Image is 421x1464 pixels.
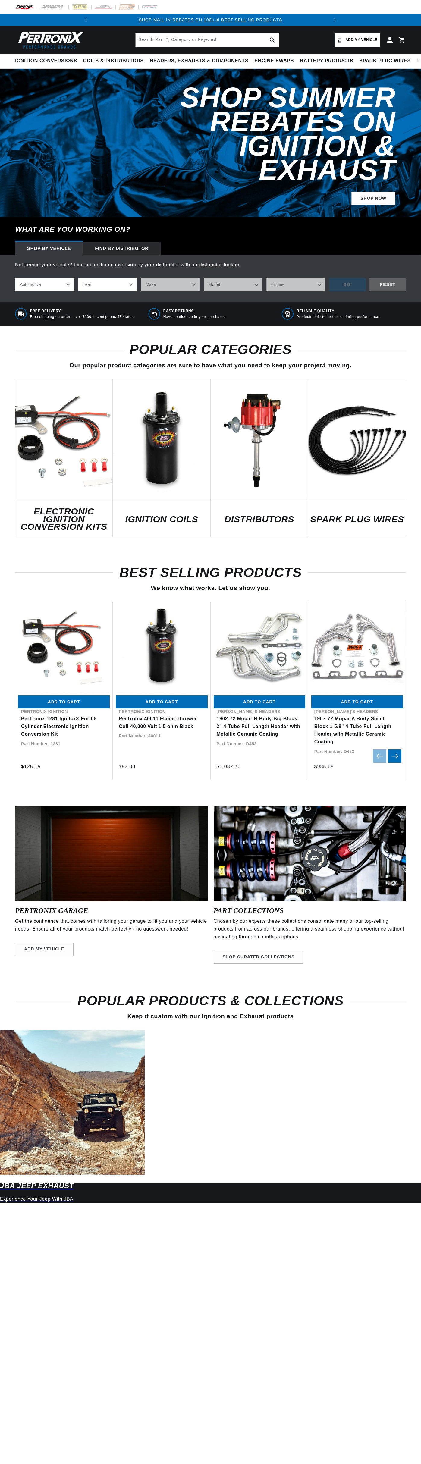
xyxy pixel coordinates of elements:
[199,262,239,267] a: distributor lookup
[15,943,74,956] a: ADD MY VEHICLE
[21,715,107,738] a: PerTronix 1281 Ignitor® Ford 8 Cylinder Electronic Ignition Conversion Kit
[80,54,147,68] summary: Coils & Distributors
[356,54,413,68] summary: Spark Plug Wires
[266,278,325,291] select: Engine
[254,58,294,64] span: Engine Swaps
[138,86,395,182] h2: Shop Summer Rebates on Ignition & Exhaust
[116,695,207,709] button: Add to cart
[30,314,135,319] p: Free shipping on orders over $100 in contiguous 48 states.
[329,14,341,26] button: Translation missing: en.sections.announcements.next_announcement
[80,14,92,26] button: Translation missing: en.sections.announcements.previous_announcement
[297,309,379,314] span: RELIABLE QUALITY
[369,278,406,291] div: RESET
[214,917,406,941] p: Chosen by our experts these collections consolidate many of our top-selling products from across ...
[119,715,204,730] a: PerTronix 40011 Flame-Thrower Coil 40,000 Volt 1.5 ohm Black
[147,54,251,68] summary: Headers, Exhausts & Components
[297,54,356,68] summary: Battery Products
[359,58,410,64] span: Spark Plug Wires
[163,314,225,319] p: Have confidence in your purchase.
[139,17,282,22] a: SHOP MAIL-IN REBATES ON 100s of BEST SELLING PRODUCTS
[15,583,406,593] p: We know what works. Let us show you.
[92,17,329,23] div: 1 of 2
[83,58,144,64] span: Coils & Distributors
[15,344,406,355] h2: POPULAR CATEGORIES
[163,309,225,314] span: Easy Returns
[15,907,208,914] h3: PERTRONIX GARAGE
[15,507,113,531] a: ELECTRONIC IGNITION CONVERSION KITS
[351,192,395,205] a: Shop Now
[204,278,263,291] select: Model
[373,749,386,763] button: Previous slide
[15,917,208,933] p: Get the confidence that comes with tailoring your garage to fit you and your vehicle needs. Ensur...
[18,695,110,709] button: Add to cart
[15,261,406,269] p: Not seeing your vehicle? Find an ignition conversion by your distributor with our
[217,715,302,738] a: 1962-72 Mopar B Body Big Block 2" 4-Tube Full Length Header with Metallic Ceramic Coating
[214,950,304,964] a: SHOP CURATED COLLECTIONS
[15,995,406,1007] h2: Popular Products & Collections
[15,58,77,64] span: Ignition Conversions
[314,715,400,746] a: 1967-72 Mopar A Body Small Block 1 5/8" 4-Tube Full Length Header with Metallic Ceramic Coating
[335,33,380,47] a: Add my vehicle
[15,54,80,68] summary: Ignition Conversions
[141,278,200,291] select: Make
[211,515,308,523] a: DISTRIBUTORS
[15,242,83,255] div: Shop by vehicle
[69,362,351,369] span: Our popular product categories are sure to have what you need to keep your project moving.
[214,695,305,709] button: Add to cart
[136,33,279,47] input: Search Part #, Category or Keyword
[83,242,161,255] div: Find by Distributor
[113,515,210,523] a: IGNITION COILS
[297,314,379,319] p: Products built to last for enduring performance
[251,54,297,68] summary: Engine Swaps
[92,17,329,23] div: Announcement
[15,278,74,291] select: Ride Type
[15,602,406,779] ul: Slider
[345,37,377,43] span: Add my vehicle
[388,749,401,763] button: Next slide
[15,30,84,50] img: Pertronix
[30,309,135,314] span: Free Delivery
[127,1013,294,1019] span: Keep it custom with our Ignition and Exhaust products
[300,58,353,64] span: Battery Products
[150,58,248,64] span: Headers, Exhausts & Components
[119,567,302,578] a: BEST SELLING PRODUCTS
[308,515,406,523] a: SPARK PLUG WIRES
[78,278,137,291] select: Year
[214,907,406,914] h3: PART COLLECTIONS
[311,695,403,709] button: Add to cart
[266,33,279,47] button: search button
